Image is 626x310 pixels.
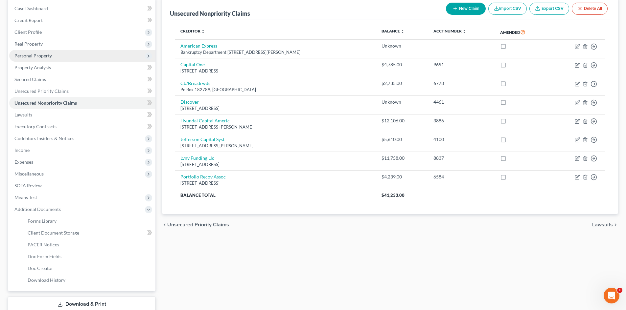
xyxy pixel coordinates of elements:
[14,76,46,82] span: Secured Claims
[22,215,155,227] a: Forms Library
[382,117,423,124] div: $12,106.00
[28,218,57,224] span: Forms Library
[9,73,155,85] a: Secured Claims
[462,30,466,33] i: unfold_more
[613,222,618,227] i: chevron_right
[201,30,205,33] i: unfold_more
[592,222,613,227] span: Lawsuits
[14,147,30,153] span: Income
[180,99,199,105] a: Discover
[22,262,155,274] a: Doc Creator
[180,68,371,74] div: [STREET_ADDRESS]
[170,10,250,17] div: Unsecured Nonpriority Claims
[180,161,371,168] div: [STREET_ADDRESS]
[28,265,53,271] span: Doc Creator
[382,155,423,161] div: $11,758.00
[14,88,69,94] span: Unsecured Priority Claims
[14,53,52,58] span: Personal Property
[433,99,490,105] div: 4461
[180,124,371,130] div: [STREET_ADDRESS][PERSON_NAME]
[9,97,155,109] a: Unsecured Nonpriority Claims
[14,195,37,200] span: Means Test
[28,242,59,247] span: PACER Notices
[180,87,371,93] div: Po Box 182789, [GEOGRAPHIC_DATA]
[167,222,229,227] span: Unsecured Priority Claims
[180,80,210,86] a: Cb/Breadrwds
[180,155,214,161] a: Lvnv Funding Llc
[22,251,155,262] a: Doc Form Fields
[14,112,32,117] span: Lawsuits
[14,29,42,35] span: Client Profile
[382,43,423,49] div: Unknown
[14,41,43,47] span: Real Property
[488,3,527,15] button: Import CSV
[433,136,490,143] div: 4100
[14,183,42,188] span: SOFA Review
[529,3,569,15] a: Export CSV
[162,222,167,227] i: chevron_left
[14,124,57,129] span: Executory Contracts
[9,180,155,192] a: SOFA Review
[9,14,155,26] a: Credit Report
[28,277,65,283] span: Download History
[495,25,550,40] th: Amended
[433,117,490,124] div: 3886
[22,239,155,251] a: PACER Notices
[9,109,155,121] a: Lawsuits
[14,159,33,165] span: Expenses
[180,143,371,149] div: [STREET_ADDRESS][PERSON_NAME]
[180,180,371,186] div: [STREET_ADDRESS]
[22,227,155,239] a: Client Document Storage
[180,174,226,179] a: Portfolio Recov Assoc
[433,80,490,87] div: 6778
[382,80,423,87] div: $2,735.00
[180,62,205,67] a: Capital One
[382,174,423,180] div: $4,239.00
[180,49,371,55] div: Bankruptcy Department [STREET_ADDRESS][PERSON_NAME]
[14,65,51,70] span: Property Analysis
[9,62,155,73] a: Property Analysis
[14,17,43,23] span: Credit Report
[180,43,217,49] a: American Express
[162,222,229,227] button: chevron_left Unsecured Priority Claims
[382,29,405,33] a: Balance unfold_more
[14,206,61,212] span: Additional Documents
[180,118,230,123] a: Hyundai Capital Americ
[180,29,205,33] a: Creditor unfold_more
[433,29,466,33] a: Acct Number unfold_more
[9,85,155,97] a: Unsecured Priority Claims
[617,288,622,293] span: 1
[180,105,371,112] div: [STREET_ADDRESS]
[14,171,44,176] span: Miscellaneous
[433,174,490,180] div: 6584
[14,135,74,141] span: Codebtors Insiders & Notices
[180,136,224,142] a: Jefferson Capital Syst
[401,30,405,33] i: unfold_more
[433,61,490,68] div: 9691
[382,99,423,105] div: Unknown
[14,6,48,11] span: Case Dashboard
[28,254,61,259] span: Doc Form Fields
[22,274,155,286] a: Download History
[604,288,619,303] iframe: Intercom live chat
[592,222,618,227] button: Lawsuits chevron_right
[382,193,405,198] span: $41,233.00
[9,3,155,14] a: Case Dashboard
[175,189,376,201] th: Balance Total
[9,121,155,133] a: Executory Contracts
[382,136,423,143] div: $5,610.00
[433,155,490,161] div: 8837
[572,3,608,15] button: Delete All
[28,230,79,236] span: Client Document Storage
[446,3,486,15] button: New Claim
[14,100,77,106] span: Unsecured Nonpriority Claims
[382,61,423,68] div: $4,785.00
